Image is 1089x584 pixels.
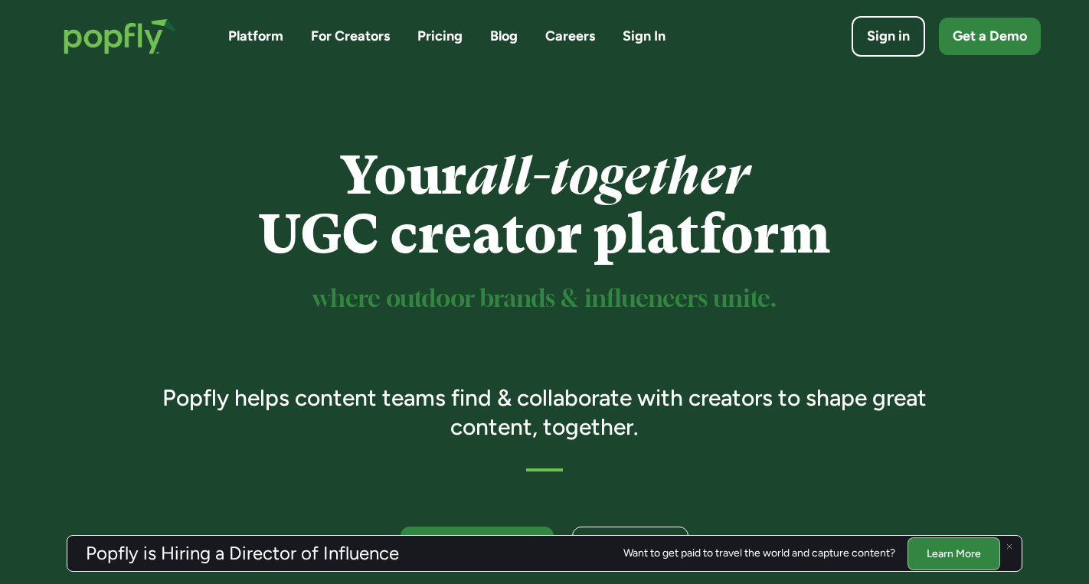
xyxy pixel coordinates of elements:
a: Pricing [417,27,463,46]
a: Careers [545,27,595,46]
a: For Creators [401,527,554,568]
a: Platform [228,27,283,46]
a: Blog [490,27,518,46]
div: Want to get paid to travel the world and capture content? [623,547,895,560]
a: For Creators [311,27,390,46]
a: Sign In [623,27,665,46]
h3: Popfly is Hiring a Director of Influence [86,544,399,563]
a: home [48,3,191,70]
div: Sign in [867,27,910,46]
div: Get a Demo [953,27,1027,46]
em: all-together [466,145,749,207]
h1: Your UGC creator platform [141,146,949,264]
a: Sign in [852,16,925,57]
a: Learn More [907,537,1000,569]
a: Get a Demo [939,18,1041,55]
a: For Brands [572,527,688,568]
h3: Popfly helps content teams find & collaborate with creators to shape great content, together. [141,383,949,441]
sup: where outdoor brands & influencers unite. [312,288,777,312]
